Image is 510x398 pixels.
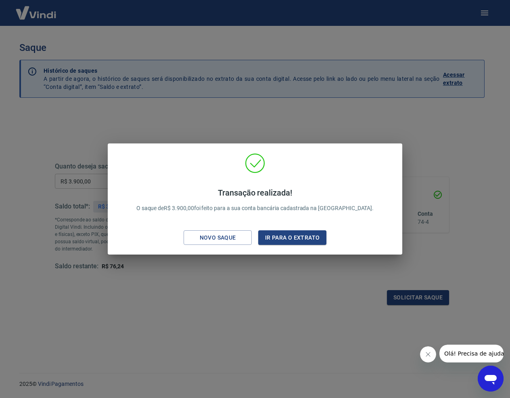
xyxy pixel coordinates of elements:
button: Ir para o extrato [258,230,326,245]
span: Olá! Precisa de ajuda? [5,6,68,12]
h4: Transação realizada! [136,188,374,198]
div: Novo saque [190,233,246,243]
button: Novo saque [184,230,252,245]
iframe: Mensagem da empresa [439,345,504,362]
iframe: Fechar mensagem [420,346,436,362]
iframe: Botão para abrir a janela de mensagens [478,366,504,392]
p: O saque de R$ 3.900,00 foi feito para a sua conta bancária cadastrada na [GEOGRAPHIC_DATA]. [136,188,374,213]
